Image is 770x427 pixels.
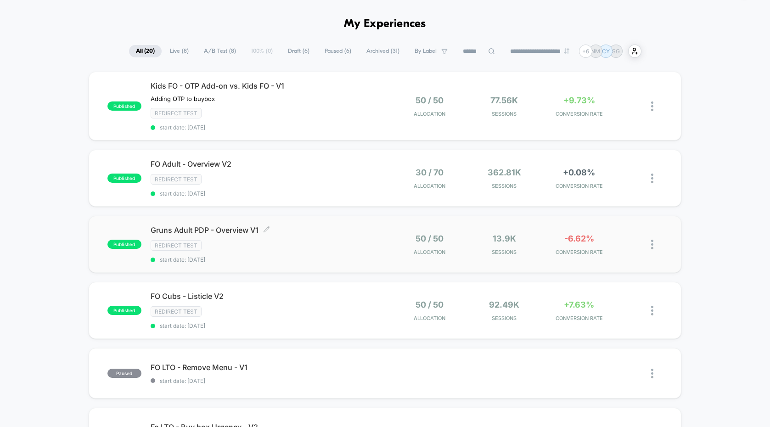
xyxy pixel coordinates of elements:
[469,315,540,321] span: Sessions
[318,45,358,57] span: Paused ( 6 )
[651,240,653,249] img: close
[544,249,614,255] span: CONVERSION RATE
[602,48,610,55] p: CY
[414,315,445,321] span: Allocation
[107,369,141,378] span: paused
[151,190,385,197] span: start date: [DATE]
[151,363,385,372] span: FO LTO - Remove Menu - V1
[563,96,595,105] span: +9.73%
[151,292,385,301] span: FO Cubs - Listicle V2
[651,306,653,315] img: close
[544,183,614,189] span: CONVERSION RATE
[469,111,540,117] span: Sessions
[151,108,202,118] span: Redirect Test
[544,111,614,117] span: CONVERSION RATE
[107,306,141,315] span: published
[151,159,385,169] span: FO Adult - Overview V2
[151,124,385,131] span: start date: [DATE]
[129,45,162,57] span: All ( 20 )
[651,369,653,378] img: close
[469,183,540,189] span: Sessions
[416,234,444,243] span: 50 / 50
[564,48,569,54] img: end
[493,234,516,243] span: 13.9k
[151,256,385,263] span: start date: [DATE]
[163,45,196,57] span: Live ( 8 )
[414,183,445,189] span: Allocation
[651,101,653,111] img: close
[151,81,385,90] span: Kids FO - OTP Add-on vs. Kids FO - V1
[151,306,202,317] span: Redirect Test
[490,96,518,105] span: 77.56k
[151,240,202,251] span: Redirect Test
[564,234,594,243] span: -6.62%
[360,45,406,57] span: Archived ( 31 )
[563,168,595,177] span: +0.08%
[564,300,594,309] span: +7.63%
[107,174,141,183] span: published
[651,174,653,183] img: close
[489,300,519,309] span: 92.49k
[107,240,141,249] span: published
[151,174,202,185] span: Redirect Test
[344,17,426,31] h1: My Experiences
[414,111,445,117] span: Allocation
[151,225,385,235] span: Gruns Adult PDP - Overview V1
[416,168,444,177] span: 30 / 70
[488,168,521,177] span: 362.81k
[414,249,445,255] span: Allocation
[107,101,141,111] span: published
[612,48,620,55] p: SG
[579,45,592,58] div: + 6
[151,322,385,329] span: start date: [DATE]
[197,45,243,57] span: A/B Test ( 8 )
[281,45,316,57] span: Draft ( 6 )
[544,315,614,321] span: CONVERSION RATE
[151,377,385,384] span: start date: [DATE]
[416,96,444,105] span: 50 / 50
[415,48,437,55] span: By Label
[591,48,600,55] p: NM
[416,300,444,309] span: 50 / 50
[151,95,215,102] span: Adding OTP to buybox
[469,249,540,255] span: Sessions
